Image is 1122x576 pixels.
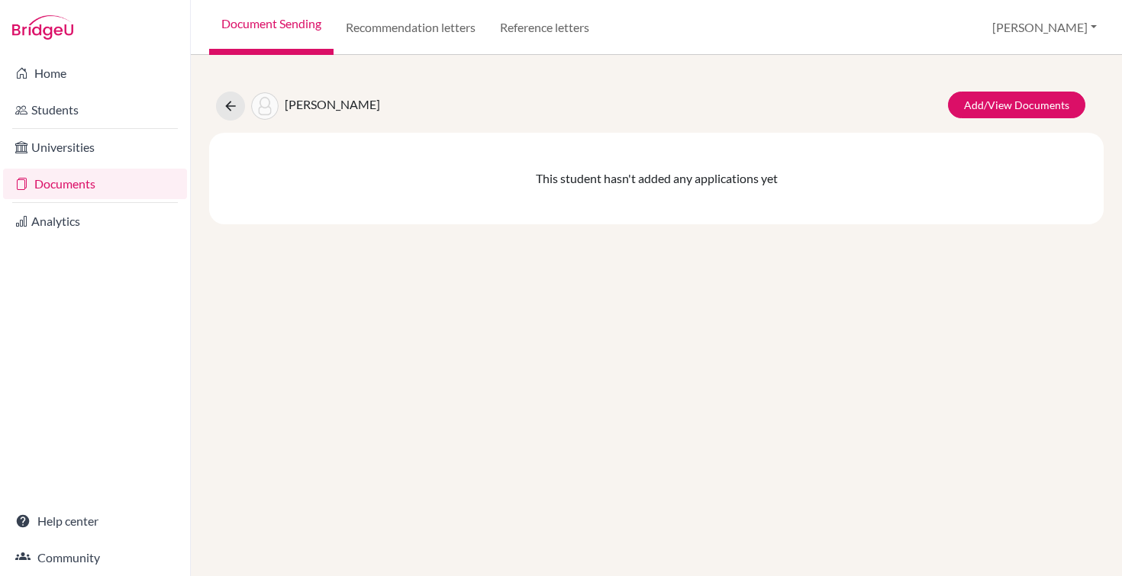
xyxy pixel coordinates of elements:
[3,542,187,573] a: Community
[3,58,187,88] a: Home
[3,132,187,163] a: Universities
[985,13,1104,42] button: [PERSON_NAME]
[3,95,187,125] a: Students
[3,206,187,237] a: Analytics
[12,15,73,40] img: Bridge-U
[3,169,187,199] a: Documents
[209,133,1104,224] div: This student hasn't added any applications yet
[948,92,1085,118] a: Add/View Documents
[3,506,187,536] a: Help center
[285,97,380,111] span: [PERSON_NAME]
